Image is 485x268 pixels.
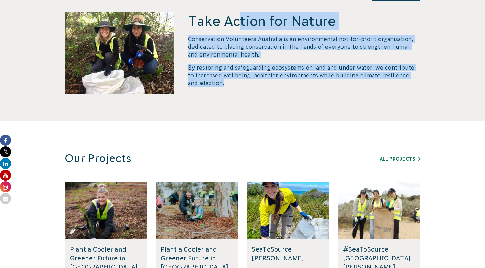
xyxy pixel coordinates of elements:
a: All Projects [380,156,420,162]
h3: Our Projects [65,152,328,165]
p: Conservation Volunteers Australia is an environmental not-for-profit organisation, dedicated to p... [188,35,420,58]
h5: SeaToSource [PERSON_NAME] [252,245,324,262]
h4: Take Action for Nature [188,12,420,30]
p: By restoring and safeguarding ecosystems on land and under water, we contribute to increased well... [188,64,420,87]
